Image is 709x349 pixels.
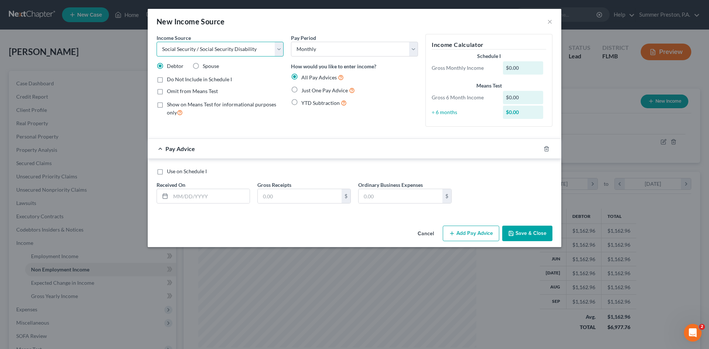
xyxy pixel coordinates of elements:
span: Received On [157,182,185,188]
span: Spouse [203,63,219,69]
div: $0.00 [503,106,544,119]
label: How would you like to enter income? [291,62,376,70]
div: New Income Source [157,16,225,27]
div: Gross Monthly Income [428,64,499,72]
span: Show on Means Test for informational purposes only [167,101,276,116]
span: Use on Schedule I [167,168,207,174]
div: $ [442,189,451,203]
div: Means Test [432,82,546,89]
div: $0.00 [503,61,544,75]
iframe: Intercom live chat [684,324,702,342]
span: Do Not Include in Schedule I [167,76,232,82]
label: Gross Receipts [257,181,291,189]
h5: Income Calculator [432,40,546,49]
button: Save & Close [502,226,552,241]
button: Cancel [412,226,440,241]
div: ÷ 6 months [428,109,499,116]
span: Debtor [167,63,184,69]
span: All Pay Advices [301,74,337,81]
input: 0.00 [258,189,342,203]
div: $0.00 [503,91,544,104]
span: Income Source [157,35,191,41]
label: Pay Period [291,34,316,42]
button: Add Pay Advice [443,226,499,241]
span: Omit from Means Test [167,88,218,94]
span: Just One Pay Advice [301,87,348,93]
span: Pay Advice [165,145,195,152]
div: Schedule I [432,52,546,60]
label: Ordinary Business Expenses [358,181,423,189]
button: × [547,17,552,26]
div: Gross 6 Month Income [428,94,499,101]
span: 2 [699,324,705,330]
input: MM/DD/YYYY [171,189,250,203]
span: YTD Subtraction [301,100,340,106]
div: $ [342,189,350,203]
input: 0.00 [359,189,442,203]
